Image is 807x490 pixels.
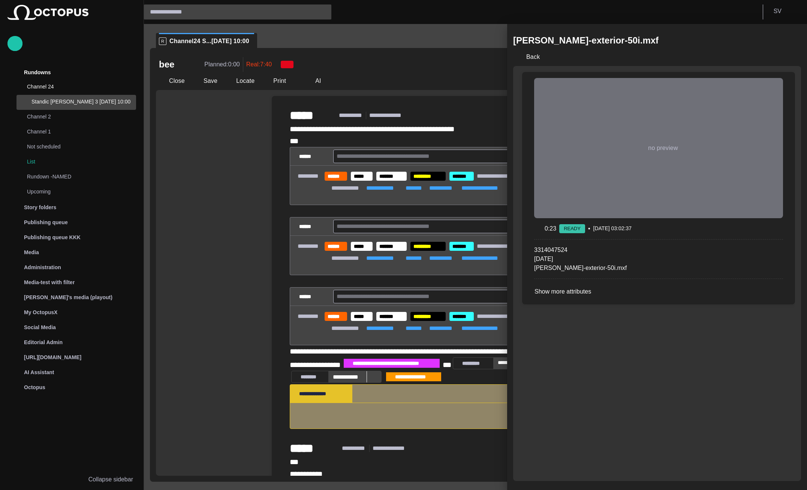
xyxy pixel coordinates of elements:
[534,246,716,255] p: 3314047524
[648,144,678,152] span: no preview
[513,50,542,64] button: Back
[593,225,632,232] p: [DATE] 03:02:37
[504,257,516,278] div: Resize sidebar
[545,224,556,233] p: 0:23
[559,225,585,232] span: READY
[534,285,608,298] button: Show more attributes
[534,264,716,273] p: [PERSON_NAME]-exterior-50i.mxf
[534,224,783,233] div: •
[513,35,659,46] h2: [PERSON_NAME]-exterior-50i.mxf
[534,255,716,264] p: [DATE]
